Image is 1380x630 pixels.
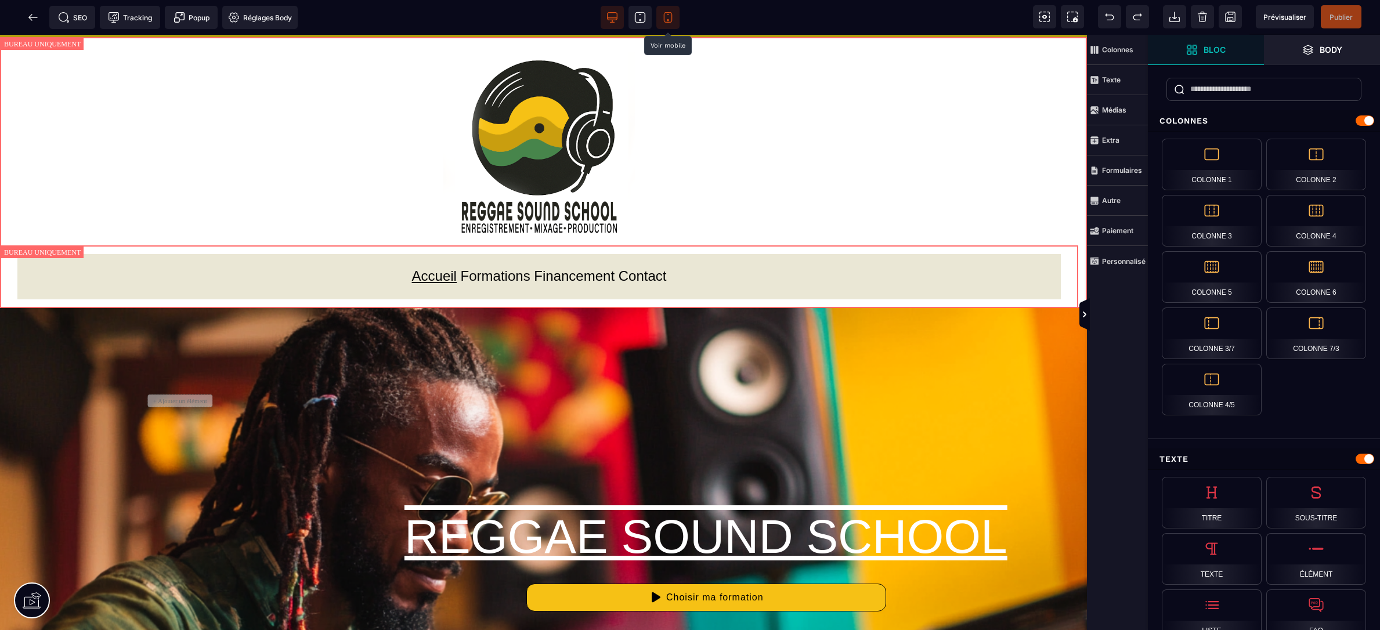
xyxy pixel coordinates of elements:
span: Voir les composants [1033,5,1056,28]
strong: Autre [1102,196,1121,205]
strong: Personnalisé [1102,257,1146,266]
span: Personnalisé [1087,246,1148,276]
div: Élément [1266,533,1366,585]
div: Colonne 5 [1162,251,1262,303]
span: Créer une alerte modale [165,6,218,29]
button: Choisir ma formation [526,549,886,577]
span: Paiement [1087,216,1148,246]
span: Code de suivi [100,6,160,29]
div: Colonne 2 [1266,139,1366,190]
strong: Texte [1102,75,1121,84]
span: Médias [1087,95,1148,125]
span: Importer [1163,5,1186,28]
span: Favicon [222,6,298,29]
span: Retour [21,6,45,29]
span: Popup [174,12,209,23]
span: Rétablir [1126,5,1149,28]
div: Colonne 4/5 [1162,364,1262,415]
strong: Médias [1102,106,1126,114]
div: Texte [1148,448,1380,470]
span: Réglages Body [228,12,292,23]
span: Voir bureau [601,6,624,29]
span: Tracking [108,12,152,23]
div: Colonne 6 [1266,251,1366,303]
span: Formulaires [1087,155,1148,186]
img: 4275e03cccdd2596e6c8e3e803fb8e3d_LOGO_REGGAE_SOUND_SCHOOL_2025_.png [443,17,635,208]
strong: Body [1320,45,1342,54]
div: Sous-titre [1266,477,1366,528]
div: Titre [1162,477,1262,528]
span: Enregistrer le contenu [1321,5,1361,28]
a: Financement [534,233,615,249]
span: Autre [1087,186,1148,216]
div: Colonnes [1148,110,1380,132]
span: Voir mobile [656,6,680,29]
span: Voir tablette [628,6,652,29]
strong: Paiement [1102,226,1133,235]
span: Capture d'écran [1061,5,1084,28]
span: REGGAE SOUND SCHOOL [404,475,1008,528]
span: Nettoyage [1191,5,1214,28]
div: Texte [1162,533,1262,585]
span: SEO [58,12,87,23]
span: Enregistrer [1219,5,1242,28]
a: Formations [461,233,530,249]
span: Aperçu [1256,5,1314,28]
div: Colonne 3 [1162,195,1262,247]
span: Afficher les vues [1148,298,1159,332]
div: Colonne 4 [1266,195,1366,247]
span: Ouvrir les blocs [1148,35,1264,65]
span: Métadata SEO [49,6,95,29]
span: Publier [1330,13,1353,21]
span: Extra [1087,125,1148,155]
div: Colonne 1 [1162,139,1262,190]
a: Contact [619,233,667,249]
strong: Extra [1102,136,1119,144]
span: Colonnes [1087,35,1148,65]
div: Colonne 7/3 [1266,307,1366,359]
strong: Formulaires [1102,166,1142,175]
a: Accueil [412,233,457,249]
strong: Colonnes [1102,45,1133,54]
span: Ouvrir les calques [1264,35,1380,65]
span: Texte [1087,65,1148,95]
span: Défaire [1098,5,1121,28]
strong: Bloc [1204,45,1226,54]
span: Prévisualiser [1263,13,1306,21]
div: Colonne 3/7 [1162,307,1262,359]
